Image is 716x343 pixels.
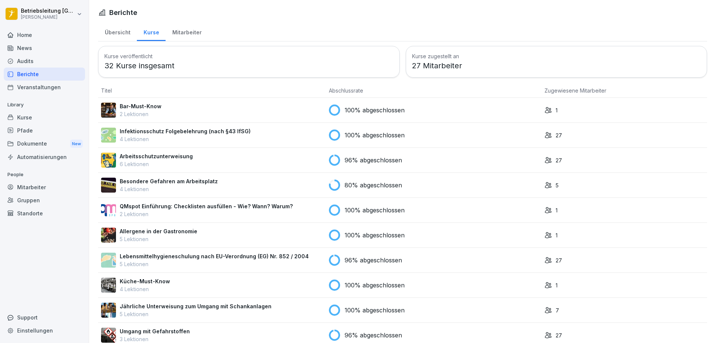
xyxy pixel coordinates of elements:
p: 5 Lektionen [120,235,197,243]
h3: Kurse veröffentlicht [104,52,393,60]
p: 6 Lektionen [120,160,193,168]
a: Übersicht [98,22,137,41]
p: 4 Lektionen [120,285,170,293]
p: 1 [556,231,558,239]
p: 5 [556,181,559,189]
img: rsy9vu330m0sw5op77geq2rv.png [101,203,116,218]
p: 27 [556,156,562,164]
p: 100% abgeschlossen [345,131,405,140]
div: Support [4,311,85,324]
p: Library [4,99,85,111]
p: 1 [556,281,558,289]
a: Kurse [137,22,166,41]
p: [PERSON_NAME] [21,15,75,20]
img: tgff07aey9ahi6f4hltuk21p.png [101,128,116,143]
div: Dokumente [4,137,85,151]
a: Gruppen [4,194,85,207]
img: gxc2tnhhndim38heekucasph.png [101,278,116,293]
p: Lebensmittelhygieneschulung nach EU-Verordnung (EG) Nr. 852 / 2004 [120,252,309,260]
a: Kurse [4,111,85,124]
p: 27 Mitarbeiter [412,60,701,71]
a: Audits [4,54,85,68]
p: 27 [556,256,562,264]
p: 1 [556,206,558,214]
a: Berichte [4,68,85,81]
p: Bar-Must-Know [120,102,161,110]
a: Automatisierungen [4,150,85,163]
h3: Kurse zugestellt an [412,52,701,60]
p: 2 Lektionen [120,210,293,218]
th: Abschlussrate [326,84,541,98]
img: gsgognukgwbtoe3cnlsjjbmw.png [101,228,116,243]
a: Standorte [4,207,85,220]
p: 4 Lektionen [120,185,218,193]
p: 2 Lektionen [120,110,161,118]
p: 7 [556,306,559,314]
h1: Berichte [109,7,137,18]
a: Pfade [4,124,85,137]
p: 100% abgeschlossen [345,281,405,290]
p: 96% abgeschlossen [345,256,402,265]
p: QMspot Einführung: Checklisten ausfüllen - Wie? Wann? Warum? [120,202,293,210]
a: Home [4,28,85,41]
p: 27 [556,131,562,139]
p: Allergene in der Gastronomie [120,227,197,235]
div: New [70,140,83,148]
img: ro33qf0i8ndaw7nkfv0stvse.png [101,328,116,343]
img: bgsrfyvhdm6180ponve2jajk.png [101,153,116,168]
a: DokumenteNew [4,137,85,151]
p: 100% abgeschlossen [345,231,405,240]
p: 96% abgeschlossen [345,156,402,165]
p: 96% abgeschlossen [345,331,402,340]
a: Einstellungen [4,324,85,337]
img: gxsnf7ygjsfsmxd96jxi4ufn.png [101,253,116,268]
p: Jährliche Unterweisung zum Umgang mit Schankanlagen [120,302,271,310]
p: 1 [556,106,558,114]
p: Küche-Must-Know [120,277,170,285]
p: 5 Lektionen [120,310,271,318]
img: etou62n52bjq4b8bjpe35whp.png [101,303,116,318]
p: 4 Lektionen [120,135,251,143]
p: 100% abgeschlossen [345,206,405,215]
p: 5 Lektionen [120,260,309,268]
a: Mitarbeiter [166,22,208,41]
a: Veranstaltungen [4,81,85,94]
p: Infektionsschutz Folgebelehrung (nach §43 IfSG) [120,127,251,135]
a: Mitarbeiter [4,181,85,194]
p: 100% abgeschlossen [345,106,405,115]
p: 32 Kurse insgesamt [104,60,393,71]
p: Betriebsleitung [GEOGRAPHIC_DATA] [21,8,75,14]
p: 100% abgeschlossen [345,306,405,315]
span: Zugewiesene Mitarbeiter [544,87,606,94]
span: Titel [101,87,112,94]
img: zq4t51x0wy87l3xh8s87q7rq.png [101,178,116,193]
p: People [4,169,85,181]
p: 80% abgeschlossen [345,181,402,190]
img: avw4yih0pjczq94wjribdn74.png [101,103,116,118]
a: News [4,41,85,54]
p: Besondere Gefahren am Arbeitsplatz [120,177,218,185]
p: 27 [556,331,562,339]
p: Arbeitsschutzunterweisung [120,152,193,160]
p: 3 Lektionen [120,335,190,343]
p: Umgang mit Gefahrstoffen [120,327,190,335]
